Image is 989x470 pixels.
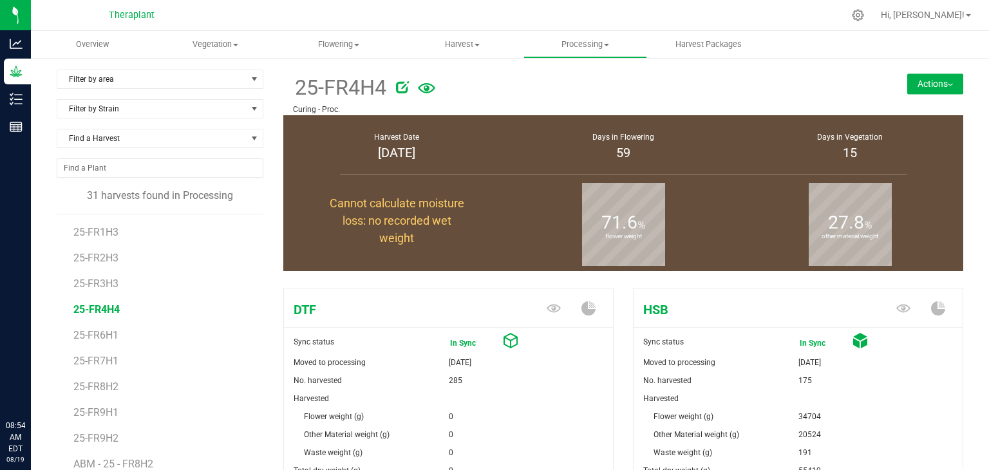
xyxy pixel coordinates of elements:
[247,70,263,88] span: select
[449,408,453,426] span: 0
[449,444,453,462] span: 0
[73,277,118,290] span: 25-FR3H3
[293,115,500,178] group-info-box: Harvest Date
[31,31,154,58] a: Overview
[330,196,464,245] span: Cannot calculate moisture loss: no recorded wet weight
[654,448,712,457] span: Waste weight (g)
[658,39,759,50] span: Harvest Packages
[294,358,366,367] span: Moved to processing
[449,426,453,444] span: 0
[294,337,334,346] span: Sync status
[582,179,665,294] b: flower weight
[643,394,679,403] span: Harvested
[654,412,713,421] span: Flower weight (g)
[73,252,118,264] span: 25-FR2H3
[294,394,329,403] span: Harvested
[907,73,963,94] button: Actions
[304,430,390,439] span: Other Material weight (g)
[753,143,947,162] div: 15
[523,31,646,58] a: Processing
[10,93,23,106] inline-svg: Inventory
[278,39,400,50] span: Flowering
[109,10,155,21] span: Theraplant
[809,179,892,294] b: other material weight
[524,39,646,50] span: Processing
[654,430,739,439] span: Other Material weight (g)
[293,104,840,115] p: Curing - Proc.
[798,426,821,444] span: 20524
[57,129,247,147] span: Find a Harvest
[449,333,503,353] span: In Sync
[449,371,462,390] span: 285
[73,226,118,238] span: 25-FR1H3
[520,115,727,178] group-info-box: Days in flowering
[401,39,523,50] span: Harvest
[881,10,965,20] span: Hi, [PERSON_NAME]!
[293,72,386,104] span: 25-FR4H4
[73,406,118,418] span: 25-FR9H1
[57,159,263,177] input: NO DATA FOUND
[6,455,25,464] p: 08/19
[284,300,502,319] span: DTF
[450,334,502,352] span: In Sync
[294,376,342,385] span: No. harvested
[643,376,692,385] span: No. harvested
[746,115,954,178] group-info-box: Days in vegetation
[57,100,247,118] span: Filter by Strain
[299,143,494,162] div: [DATE]
[73,432,118,444] span: 25-FR9H2
[643,358,715,367] span: Moved to processing
[10,65,23,78] inline-svg: Grow
[293,178,500,271] group-info-box: Moisture loss %
[304,412,364,421] span: Flower weight (g)
[73,381,118,393] span: 25-FR8H2
[304,448,363,457] span: Waste weight (g)
[10,120,23,133] inline-svg: Reports
[520,178,727,271] group-info-box: Flower weight %
[800,334,851,352] span: In Sync
[798,371,812,390] span: 175
[503,333,518,353] span: Not Yet Cured
[59,39,126,50] span: Overview
[299,131,494,143] div: Harvest Date
[449,353,471,371] span: [DATE]
[634,300,852,319] span: HSB
[647,31,770,58] a: Harvest Packages
[798,408,821,426] span: 34704
[6,420,25,455] p: 08:54 AM EDT
[73,355,118,367] span: 25-FR7H1
[526,143,721,162] div: 59
[10,37,23,50] inline-svg: Analytics
[73,303,120,315] span: 25-FR4H4
[798,353,821,371] span: [DATE]
[13,367,52,406] iframe: Resource center
[798,444,812,462] span: 191
[73,329,118,341] span: 25-FR6H1
[154,31,277,58] a: Vegetation
[798,333,852,353] span: In Sync
[73,458,153,470] span: ABM - 25 - FR8H2
[526,131,721,143] div: Days in Flowering
[852,333,868,353] span: Cured
[643,337,684,346] span: Sync status
[400,31,523,58] a: Harvest
[746,178,954,271] group-info-box: Other Material weight %
[57,188,263,203] div: 31 harvests found in Processing
[57,70,247,88] span: Filter by area
[753,131,947,143] div: Days in Vegetation
[278,31,400,58] a: Flowering
[155,39,276,50] span: Vegetation
[850,9,866,21] div: Manage settings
